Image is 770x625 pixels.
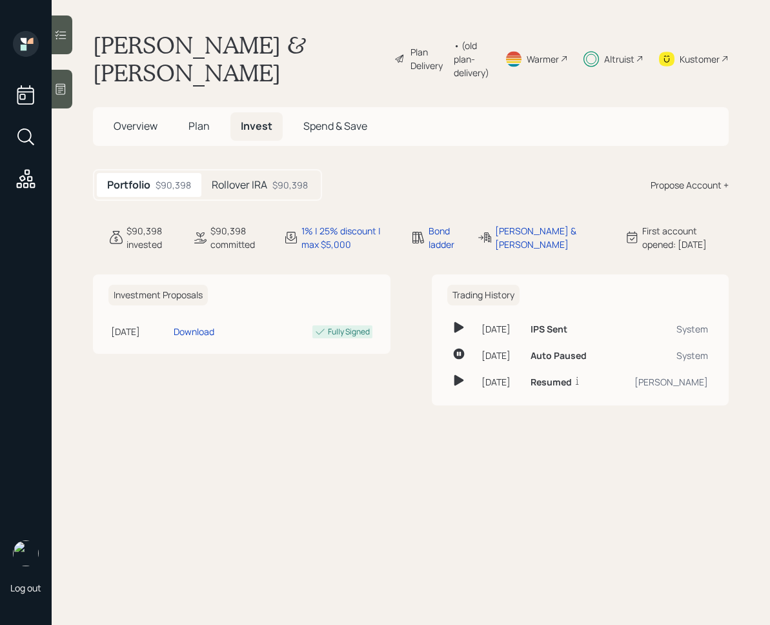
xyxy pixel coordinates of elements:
div: Download [174,325,214,338]
h6: Resumed [531,377,572,388]
h6: Investment Proposals [108,285,208,306]
div: Fully Signed [328,326,370,338]
div: System [614,322,709,336]
div: Log out [10,582,41,594]
div: First account opened: [DATE] [642,224,729,251]
div: Plan Delivery [410,45,447,72]
div: [DATE] [481,349,520,362]
div: Warmer [527,52,559,66]
span: Invest [241,119,272,133]
div: $90,398 [156,178,191,192]
div: $90,398 invested [127,224,177,251]
div: [DATE] [111,325,168,338]
div: $90,398 [272,178,308,192]
h6: IPS Sent [531,324,567,335]
div: $90,398 committed [210,224,268,251]
div: Altruist [604,52,634,66]
h6: Trading History [447,285,520,306]
div: [PERSON_NAME] [614,375,709,389]
h6: Auto Paused [531,351,587,362]
h1: [PERSON_NAME] & [PERSON_NAME] [93,31,384,87]
div: [DATE] [481,375,520,389]
h5: Portfolio [107,179,150,191]
div: System [614,349,709,362]
span: Overview [114,119,157,133]
div: [DATE] [481,322,520,336]
div: 1% | 25% discount | max $5,000 [301,224,396,251]
img: retirable_logo.png [13,540,39,566]
div: Kustomer [680,52,720,66]
div: Propose Account + [651,178,729,192]
span: Spend & Save [303,119,367,133]
h5: Rollover IRA [212,179,267,191]
span: Plan [188,119,210,133]
div: [PERSON_NAME] & [PERSON_NAME] [495,224,609,251]
div: • (old plan-delivery) [454,39,489,79]
div: Bond ladder [429,224,461,251]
